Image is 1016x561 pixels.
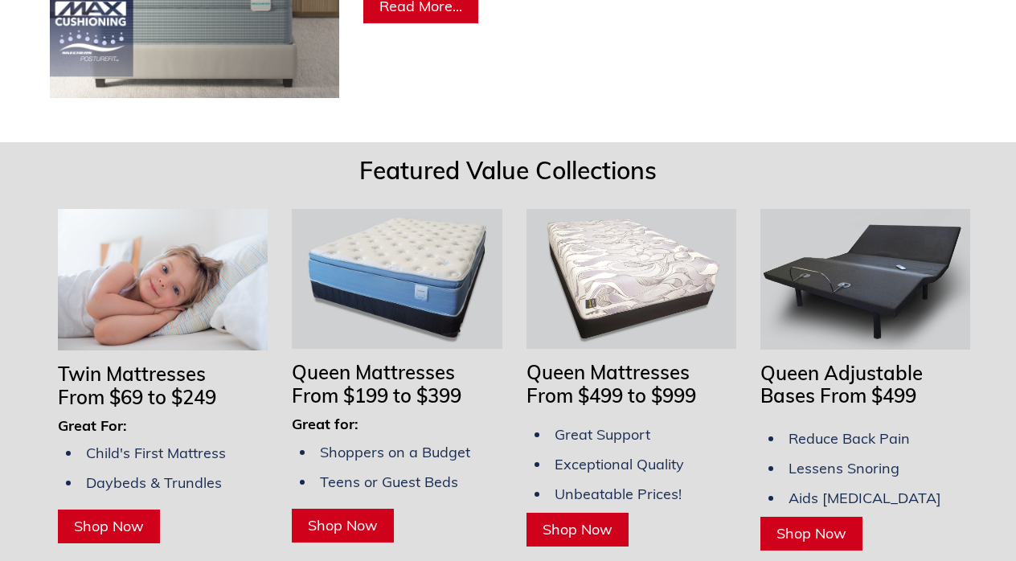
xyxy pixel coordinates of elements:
span: Reduce Back Pain [789,429,910,448]
span: Unbeatable Prices! [555,485,682,503]
img: Adjustable Bases Starting at $379 [760,209,970,349]
span: Great Support [555,425,650,444]
span: Queen Mattresses [526,360,690,384]
a: Shop Now [292,509,394,543]
span: Shop Now [543,520,612,538]
a: Shop Now [526,513,629,547]
span: From $199 to $399 [292,383,461,407]
span: Shop Now [74,517,144,535]
span: Lessens Snoring [789,459,899,477]
span: Queen Mattresses [292,360,455,384]
span: Exceptional Quality [555,455,684,473]
span: Featured Value Collections [359,155,657,186]
img: Queen Mattresses From $449 to $949 [526,209,736,349]
span: Shop Now [776,524,846,543]
span: Great for: [292,415,358,433]
a: Shop Now [58,510,160,543]
a: Shop Now [760,517,862,551]
span: Great For: [58,416,127,435]
span: Aids [MEDICAL_DATA] [789,489,941,507]
span: From $499 to $999 [526,383,696,407]
span: Shoppers on a Budget [320,443,470,461]
span: Twin Mattresses [58,362,206,386]
span: Shop Now [308,516,378,534]
span: From $69 to $249 [58,385,216,409]
span: Child's First Mattress [86,444,226,462]
img: Twin Mattresses From $69 to $169 [58,209,268,350]
span: Teens or Guest Beds [320,473,458,491]
span: Daybeds & Trundles [86,473,222,492]
span: Queen Adjustable Bases From $499 [760,361,923,408]
img: Queen Mattresses From $199 to $349 [292,209,502,349]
